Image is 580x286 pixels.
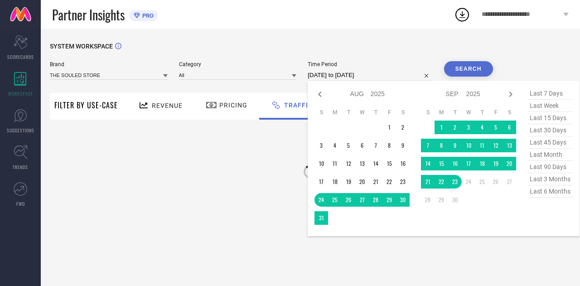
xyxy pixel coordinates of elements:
[13,164,28,170] span: TRENDS
[503,109,516,116] th: Saturday
[505,89,516,100] div: Next month
[435,109,448,116] th: Monday
[369,175,382,189] td: Thu Aug 21 2025
[421,139,435,152] td: Sun Sep 07 2025
[219,102,247,109] span: Pricing
[454,6,470,23] div: Open download list
[396,139,410,152] td: Sat Aug 09 2025
[462,139,475,152] td: Wed Sep 10 2025
[382,193,396,207] td: Fri Aug 29 2025
[527,149,573,161] span: last month
[314,157,328,170] td: Sun Aug 10 2025
[179,61,297,68] span: Category
[308,61,433,68] span: Time Period
[396,193,410,207] td: Sat Aug 30 2025
[475,175,489,189] td: Thu Sep 25 2025
[152,102,183,109] span: Revenue
[503,175,516,189] td: Sat Sep 27 2025
[503,121,516,134] td: Sat Sep 06 2025
[328,175,342,189] td: Mon Aug 18 2025
[7,53,34,60] span: SCORECARDS
[527,112,573,124] span: last 15 days
[421,109,435,116] th: Sunday
[475,157,489,170] td: Thu Sep 18 2025
[448,121,462,134] td: Tue Sep 02 2025
[342,109,355,116] th: Tuesday
[489,139,503,152] td: Fri Sep 12 2025
[489,121,503,134] td: Fri Sep 05 2025
[314,175,328,189] td: Sun Aug 17 2025
[475,109,489,116] th: Thursday
[382,109,396,116] th: Friday
[54,100,118,111] span: Filter By Use-Case
[462,175,475,189] td: Wed Sep 24 2025
[355,157,369,170] td: Wed Aug 13 2025
[342,157,355,170] td: Tue Aug 12 2025
[355,109,369,116] th: Wednesday
[448,157,462,170] td: Tue Sep 16 2025
[52,5,125,24] span: Partner Insights
[489,109,503,116] th: Friday
[369,139,382,152] td: Thu Aug 07 2025
[448,193,462,207] td: Tue Sep 30 2025
[328,193,342,207] td: Mon Aug 25 2025
[314,211,328,225] td: Sun Aug 31 2025
[328,109,342,116] th: Monday
[314,139,328,152] td: Sun Aug 03 2025
[342,193,355,207] td: Tue Aug 26 2025
[435,175,448,189] td: Mon Sep 22 2025
[421,175,435,189] td: Sun Sep 21 2025
[314,193,328,207] td: Sun Aug 24 2025
[382,121,396,134] td: Fri Aug 01 2025
[328,157,342,170] td: Mon Aug 11 2025
[527,173,573,185] span: last 3 months
[8,90,33,97] span: WORKSPACE
[396,175,410,189] td: Sat Aug 23 2025
[355,139,369,152] td: Wed Aug 06 2025
[475,121,489,134] td: Thu Sep 04 2025
[342,175,355,189] td: Tue Aug 19 2025
[140,12,154,19] span: PRO
[489,175,503,189] td: Fri Sep 26 2025
[435,121,448,134] td: Mon Sep 01 2025
[435,157,448,170] td: Mon Sep 15 2025
[448,175,462,189] td: Tue Sep 23 2025
[16,200,25,207] span: FWD
[527,136,573,149] span: last 45 days
[396,121,410,134] td: Sat Aug 02 2025
[448,109,462,116] th: Tuesday
[435,139,448,152] td: Mon Sep 08 2025
[314,109,328,116] th: Sunday
[284,102,313,109] span: Traffic
[489,157,503,170] td: Fri Sep 19 2025
[328,139,342,152] td: Mon Aug 04 2025
[462,109,475,116] th: Wednesday
[342,139,355,152] td: Tue Aug 05 2025
[527,100,573,112] span: last week
[462,157,475,170] td: Wed Sep 17 2025
[314,89,325,100] div: Previous month
[527,124,573,136] span: last 30 days
[7,127,34,134] span: SUGGESTIONS
[369,157,382,170] td: Thu Aug 14 2025
[355,193,369,207] td: Wed Aug 27 2025
[435,193,448,207] td: Mon Sep 29 2025
[462,121,475,134] td: Wed Sep 03 2025
[369,109,382,116] th: Thursday
[382,175,396,189] td: Fri Aug 22 2025
[50,61,168,68] span: Brand
[503,139,516,152] td: Sat Sep 13 2025
[50,43,113,50] span: SYSTEM WORKSPACE
[382,157,396,170] td: Fri Aug 15 2025
[421,193,435,207] td: Sun Sep 28 2025
[444,61,493,77] button: Search
[382,139,396,152] td: Fri Aug 08 2025
[396,157,410,170] td: Sat Aug 16 2025
[421,157,435,170] td: Sun Sep 14 2025
[396,109,410,116] th: Saturday
[369,193,382,207] td: Thu Aug 28 2025
[503,157,516,170] td: Sat Sep 20 2025
[355,175,369,189] td: Wed Aug 20 2025
[475,139,489,152] td: Thu Sep 11 2025
[308,70,433,81] input: Select time period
